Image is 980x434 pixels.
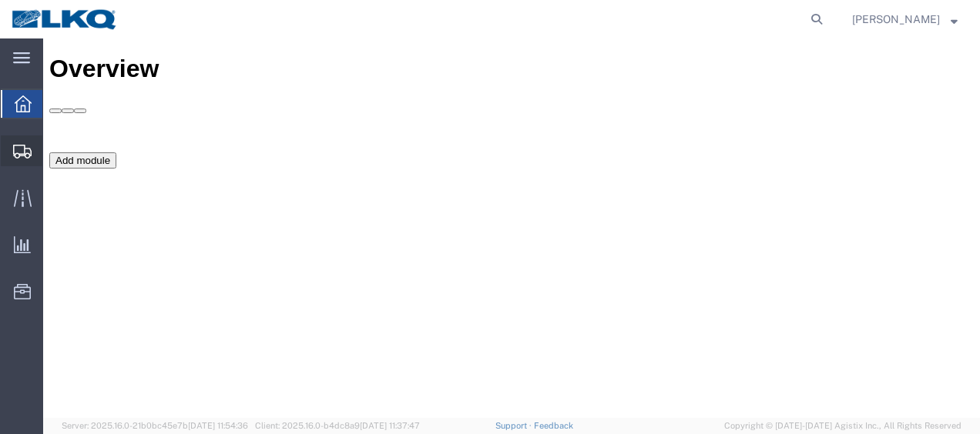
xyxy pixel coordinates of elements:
[852,11,940,28] span: Robert Benette
[11,8,119,31] img: logo
[495,421,534,430] a: Support
[851,10,958,28] button: [PERSON_NAME]
[43,38,980,418] iframe: FS Legacy Container
[360,421,420,430] span: [DATE] 11:37:47
[255,421,420,430] span: Client: 2025.16.0-b4dc8a9
[724,419,962,432] span: Copyright © [DATE]-[DATE] Agistix Inc., All Rights Reserved
[534,421,573,430] a: Feedback
[62,421,248,430] span: Server: 2025.16.0-21b0bc45e7b
[188,421,248,430] span: [DATE] 11:54:36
